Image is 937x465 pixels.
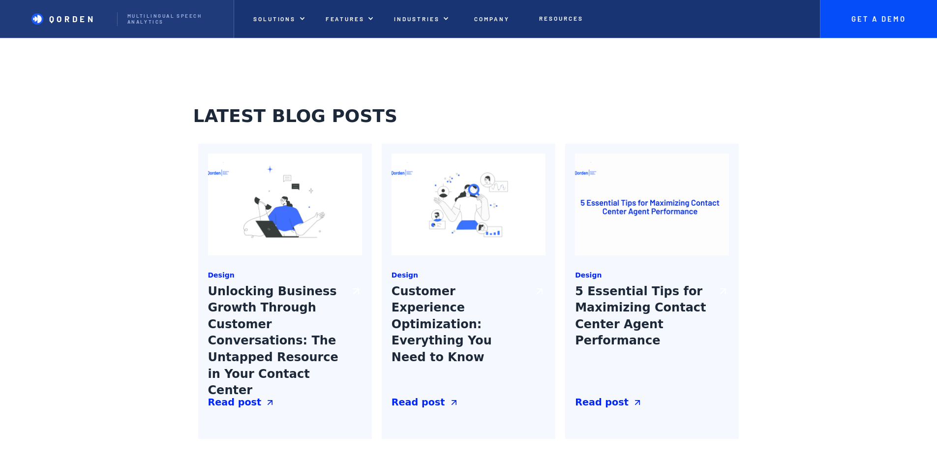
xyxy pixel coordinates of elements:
a: Read post [392,396,545,410]
div: Read post [575,396,629,410]
p: Resources [539,15,583,22]
p: Company [474,15,510,22]
a: Design [208,271,362,279]
a: Customer Experience Optimization: Everything You Need to Know [392,283,545,392]
h2: Latest blog posts [193,105,439,128]
div: Read post [208,396,262,410]
p: Industries [394,15,439,22]
a: Read post [575,396,729,410]
p: QORDEN [49,14,96,24]
a: 5 Essential Tips for Maximizing Contact Center Agent Performance [575,283,729,392]
h3: Customer Experience Optimization: Everything You Need to Know [392,283,530,392]
h3: 5 Essential Tips for Maximizing Contact Center Agent Performance [575,283,713,392]
div: Read post [392,396,445,410]
a: Unlocking Business Growth Through Customer Conversations: The Untapped Resource in Your Contact C... [208,283,362,392]
p: Get A Demo [842,15,915,24]
p: features [326,15,365,22]
a: Design [392,271,545,279]
a: Design [575,271,729,279]
h3: Unlocking Business Growth Through Customer Conversations: The Untapped Resource in Your Contact C... [208,283,346,392]
p: Multilingual Speech analytics [127,13,224,25]
p: Solutions [253,15,296,22]
a: Read post [208,396,362,410]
